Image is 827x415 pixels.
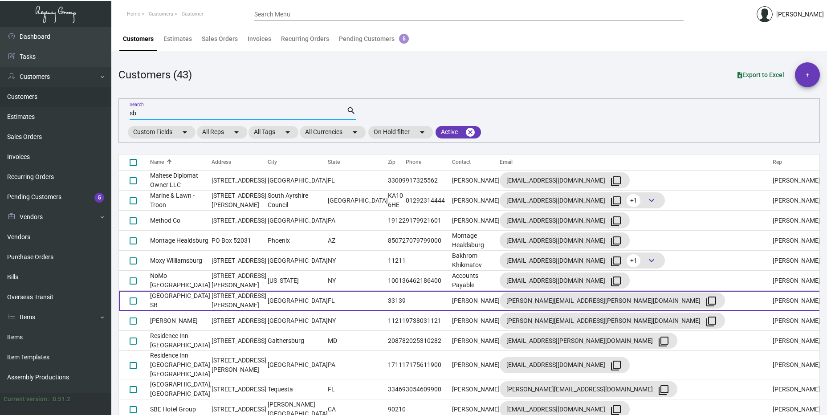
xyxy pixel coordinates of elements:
[328,231,388,251] td: AZ
[388,159,395,167] div: Zip
[212,211,268,231] td: [STREET_ADDRESS]
[212,159,268,167] div: Address
[346,106,356,116] mat-icon: search
[268,331,328,351] td: Gaithersburg
[328,159,340,167] div: State
[773,211,820,231] td: [PERSON_NAME]
[737,71,784,78] span: Export to Excel
[328,291,388,311] td: FL
[773,159,782,167] div: Rep
[506,173,623,187] div: [EMAIL_ADDRESS][DOMAIN_NAME]
[268,351,328,379] td: [GEOGRAPHIC_DATA]
[706,316,717,327] mat-icon: filter_none
[406,191,452,211] td: 01292314444
[388,271,406,291] td: 10013
[773,251,820,271] td: [PERSON_NAME]
[773,291,820,311] td: [PERSON_NAME]
[406,231,452,251] td: 7079799000
[212,311,268,331] td: [STREET_ADDRESS]
[231,127,242,138] mat-icon: arrow_drop_down
[212,351,268,379] td: [STREET_ADDRESS][PERSON_NAME]
[249,126,298,138] mat-chip: All Tags
[776,10,824,19] div: [PERSON_NAME]
[268,251,328,271] td: [GEOGRAPHIC_DATA]
[328,211,388,231] td: PA
[452,231,500,251] td: Montage Healdsburg
[452,171,500,191] td: [PERSON_NAME]
[506,382,671,396] div: [PERSON_NAME][EMAIL_ADDRESS][DOMAIN_NAME]
[452,351,500,379] td: [PERSON_NAME]
[773,191,820,211] td: [PERSON_NAME]
[197,126,247,138] mat-chip: All Reps
[150,159,212,167] div: Name
[417,127,428,138] mat-icon: arrow_drop_down
[658,385,669,395] mat-icon: filter_none
[452,159,500,167] div: Contact
[328,251,388,271] td: NY
[212,271,268,291] td: [STREET_ADDRESS][PERSON_NAME]
[406,311,452,331] td: 9738031121
[118,67,192,83] div: Customers (43)
[150,331,212,351] td: Residence Inn [GEOGRAPHIC_DATA]
[163,34,192,44] div: Estimates
[150,311,212,331] td: [PERSON_NAME]
[328,171,388,191] td: FL
[150,271,212,291] td: NoMo [GEOGRAPHIC_DATA]
[328,351,388,379] td: PA
[452,211,500,231] td: [PERSON_NAME]
[757,6,773,22] img: admin@bootstrapmaster.com
[506,193,658,207] div: [EMAIL_ADDRESS][DOMAIN_NAME]
[182,11,204,17] span: Customer
[268,311,328,331] td: [GEOGRAPHIC_DATA]
[150,211,212,231] td: Method Co
[795,62,820,87] button: +
[506,253,658,268] div: [EMAIL_ADDRESS][DOMAIN_NAME]
[452,251,500,271] td: Bakhrom Khikmatov
[328,271,388,291] td: NY
[300,126,366,138] mat-chip: All Currencies
[268,159,277,167] div: City
[268,159,328,167] div: City
[150,159,164,167] div: Name
[611,176,621,187] mat-icon: filter_none
[212,231,268,251] td: PO Box 52031
[328,311,388,331] td: NY
[406,171,452,191] td: 917325562
[268,379,328,399] td: Tequesta
[452,191,500,211] td: [PERSON_NAME]
[506,358,623,372] div: [EMAIL_ADDRESS][DOMAIN_NAME]
[388,159,406,167] div: Zip
[773,171,820,191] td: [PERSON_NAME]
[406,211,452,231] td: 9179921601
[388,311,406,331] td: 11211
[406,271,452,291] td: 6462186400
[128,126,196,138] mat-chip: Custom Fields
[268,211,328,231] td: [GEOGRAPHIC_DATA]
[268,271,328,291] td: [US_STATE]
[150,191,212,211] td: Marine & Lawn - Troon
[282,127,293,138] mat-icon: arrow_drop_down
[388,331,406,351] td: 20878
[268,231,328,251] td: Phoenix
[150,351,212,379] td: Residence Inn [GEOGRAPHIC_DATA] [GEOGRAPHIC_DATA]
[150,379,212,399] td: [GEOGRAPHIC_DATA], [GEOGRAPHIC_DATA]
[506,213,623,228] div: [EMAIL_ADDRESS][DOMAIN_NAME]
[452,271,500,291] td: Accounts Payable
[388,191,406,211] td: KA10 6HE
[150,231,212,251] td: Montage Healdsburg
[328,379,388,399] td: FL
[268,291,328,311] td: [GEOGRAPHIC_DATA]
[53,395,70,404] div: 0.51.2
[388,291,406,311] td: 33139
[773,351,820,379] td: [PERSON_NAME]
[150,251,212,271] td: Moxy Williamsburg
[388,231,406,251] td: 85072
[150,291,212,311] td: [GEOGRAPHIC_DATA] SB
[212,159,231,167] div: Address
[627,254,640,267] span: +1
[706,296,717,307] mat-icon: filter_none
[4,395,49,404] div: Current version:
[773,159,820,167] div: Rep
[611,360,621,371] mat-icon: filter_none
[506,233,623,248] div: [EMAIL_ADDRESS][DOMAIN_NAME]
